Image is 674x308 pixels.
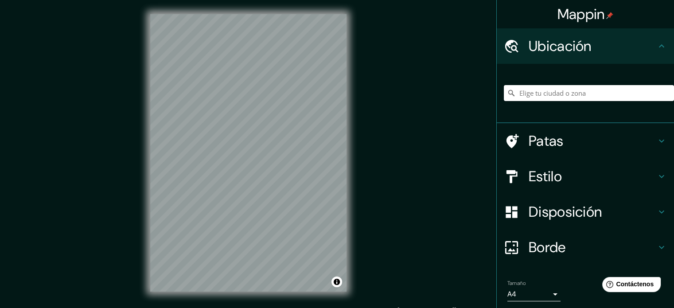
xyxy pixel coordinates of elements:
div: A4 [507,287,561,301]
iframe: Lanzador de widgets de ayuda [595,273,664,298]
font: Estilo [529,167,562,186]
font: Disposición [529,203,602,221]
font: Mappin [557,5,605,23]
font: Ubicación [529,37,592,55]
canvas: Mapa [150,14,347,292]
div: Borde [497,230,674,265]
div: Ubicación [497,28,674,64]
font: A4 [507,289,516,299]
div: Disposición [497,194,674,230]
font: Patas [529,132,564,150]
input: Elige tu ciudad o zona [504,85,674,101]
button: Activar o desactivar atribución [331,277,342,287]
font: Tamaño [507,280,526,287]
div: Estilo [497,159,674,194]
div: Patas [497,123,674,159]
font: Borde [529,238,566,257]
img: pin-icon.png [606,12,613,19]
